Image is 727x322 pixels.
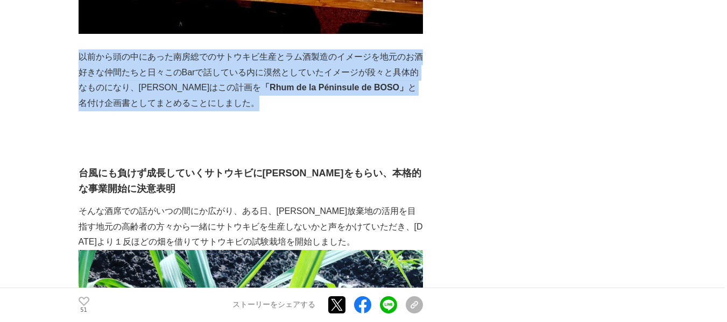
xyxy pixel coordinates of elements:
p: ストーリーをシェアする [232,300,315,310]
p: そんな酒席での話がいつの間にか広がり、ある日、[PERSON_NAME]放棄地の活用を目指す地元の高齢者の方々から一緒にサトウキビを生産しないかと声をかけていただき、[DATE]より１反ほどの畑... [79,204,423,250]
p: 51 [79,307,89,313]
p: 以前から頭の中にあった南房総でのサトウキビ生産とラム酒製造のイメージを地元のお酒好きな仲間たちと日々このBarで話している内に漠然としていたイメージが段々と具体的なものになり、[PERSON_N... [79,49,423,111]
strong: 「Rhum de la Péninsule de BOSO」 [261,83,408,92]
strong: 台風にも負けず成長していくサトウキビに[PERSON_NAME]をもらい、本格的な事業開始に決意表明 [79,168,421,194]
